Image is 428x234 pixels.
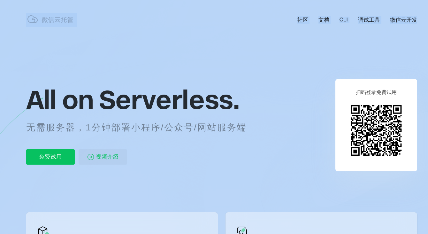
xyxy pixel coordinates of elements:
[356,89,397,96] p: 扫码登录免费试用
[26,13,77,26] img: 微信云托管
[390,16,417,24] a: 微信云开发
[318,16,329,24] a: 文档
[99,83,239,115] span: Serverless.
[297,16,308,24] a: 社区
[26,149,75,165] p: 免费试用
[26,21,77,27] a: 微信云托管
[26,121,259,134] p: 无需服务器，1分钟部署小程序/公众号/网站服务端
[96,149,119,165] span: 视频介绍
[358,16,380,24] a: 调试工具
[26,83,93,115] span: All on
[87,153,95,161] img: video_play.svg
[340,17,348,23] a: CLI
